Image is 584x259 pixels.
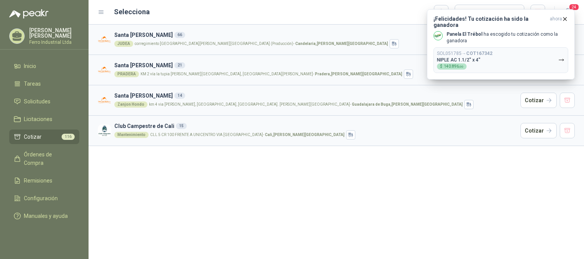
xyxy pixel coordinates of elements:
[444,65,464,68] span: 140.896
[520,93,557,108] button: Cotizar
[24,97,50,106] span: Solicitudes
[437,63,467,70] div: $
[24,80,41,88] span: Tareas
[114,122,517,130] h3: Club Campestre de Cali
[135,42,388,46] p: corregimiento [GEOGRAPHIC_DATA][PERSON_NAME][GEOGRAPHIC_DATA] (Producción) -
[29,28,79,38] p: [PERSON_NAME] [PERSON_NAME]
[295,42,388,46] strong: Candelaria , [PERSON_NAME][GEOGRAPHIC_DATA]
[29,40,79,45] p: Ferro Industrial Ltda
[114,71,139,77] div: PRADERA
[455,5,524,20] button: Cargar cotizaciones
[149,103,463,106] p: km 4 via [PERSON_NAME], [GEOGRAPHIC_DATA], [GEOGRAPHIC_DATA]. [PERSON_NAME][GEOGRAPHIC_DATA] -
[447,32,482,37] b: Panela El Trébol
[174,32,185,38] div: 66
[24,133,42,141] span: Cotizar
[9,191,79,206] a: Configuración
[114,41,133,47] div: JUDEA
[9,94,79,109] a: Solicitudes
[98,94,111,107] img: Company Logo
[427,9,575,80] button: ¡Felicidades! Tu cotización ha sido la ganadoraahora Company LogoPanela El Trébol ha escogido tu ...
[114,132,149,138] div: Mantenimiento
[9,209,79,223] a: Manuales y ayuda
[98,33,111,46] img: Company Logo
[114,31,517,39] h3: Santa [PERSON_NAME]
[174,93,185,99] div: 14
[24,194,58,203] span: Configuración
[9,147,79,170] a: Órdenes de Compra
[352,102,463,106] strong: Guadalajara de Buga , [PERSON_NAME][GEOGRAPHIC_DATA]
[176,123,187,129] div: 15
[141,72,402,76] p: KM 2 vía la tupia [PERSON_NAME][GEOGRAPHIC_DATA], [GEOGRAPHIC_DATA][PERSON_NAME] -
[62,134,75,140] span: 116
[433,16,547,28] h3: ¡Felicidades! Tu cotización ha sido la ganadora
[9,59,79,73] a: Inicio
[9,129,79,144] a: Cotizar116
[433,47,568,73] button: SOL051785→COT167342NIPLE AC 1.1/2" x 4"$140.896,00
[98,63,111,77] img: Company Logo
[24,115,52,123] span: Licitaciones
[437,57,480,63] p: NIPLE AC 1.1/2" x 4"
[434,32,442,40] img: Company Logo
[9,173,79,188] a: Remisiones
[437,51,492,56] p: SOL051785 →
[9,112,79,126] a: Licitaciones
[550,16,562,28] span: ahora
[561,5,575,19] button: 24
[114,101,147,108] div: Zanjon Hondo
[114,61,517,70] h3: Santa [PERSON_NAME]
[315,72,402,76] strong: Pradera , [PERSON_NAME][GEOGRAPHIC_DATA]
[24,176,52,185] span: Remisiones
[466,51,492,56] b: COT167342
[569,3,579,11] span: 24
[459,65,464,68] span: ,00
[114,91,517,100] h3: Santa [PERSON_NAME]
[447,31,568,44] p: ha escogido tu cotización como la ganadora
[150,133,345,137] p: CLL 5 CR 100 FRENTE A UNICENTRO VIA [GEOGRAPHIC_DATA] -
[520,123,557,138] button: Cotizar
[114,7,150,17] h2: Selecciona
[24,212,68,220] span: Manuales y ayuda
[24,62,36,70] span: Inicio
[9,76,79,91] a: Tareas
[265,133,345,137] strong: Cali , [PERSON_NAME][GEOGRAPHIC_DATA]
[9,9,49,18] img: Logo peakr
[174,62,185,68] div: 21
[98,124,111,138] img: Company Logo
[24,150,72,167] span: Órdenes de Compra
